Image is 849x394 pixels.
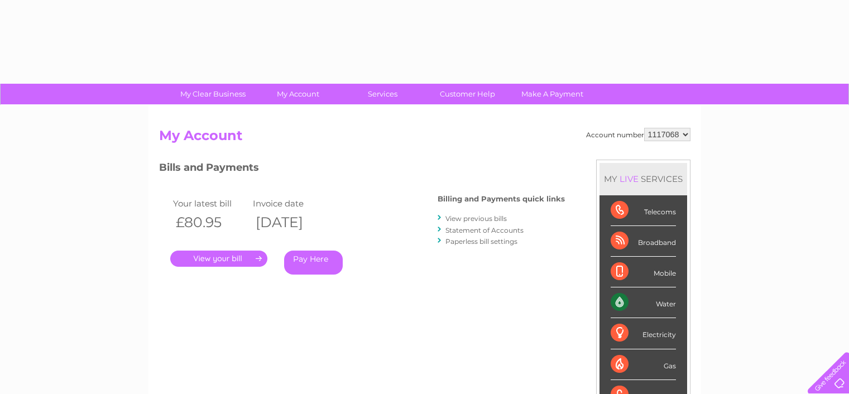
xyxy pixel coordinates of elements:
[337,84,429,104] a: Services
[167,84,259,104] a: My Clear Business
[586,128,690,141] div: Account number
[252,84,344,104] a: My Account
[159,128,690,149] h2: My Account
[250,196,330,211] td: Invoice date
[438,195,565,203] h4: Billing and Payments quick links
[159,160,565,179] h3: Bills and Payments
[421,84,514,104] a: Customer Help
[599,163,687,195] div: MY SERVICES
[284,251,343,275] a: Pay Here
[611,318,676,349] div: Electricity
[617,174,641,184] div: LIVE
[611,257,676,287] div: Mobile
[250,211,330,234] th: [DATE]
[611,287,676,318] div: Water
[611,195,676,226] div: Telecoms
[506,84,598,104] a: Make A Payment
[611,226,676,257] div: Broadband
[445,214,507,223] a: View previous bills
[170,251,267,267] a: .
[611,349,676,380] div: Gas
[170,196,251,211] td: Your latest bill
[445,226,524,234] a: Statement of Accounts
[170,211,251,234] th: £80.95
[445,237,517,246] a: Paperless bill settings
